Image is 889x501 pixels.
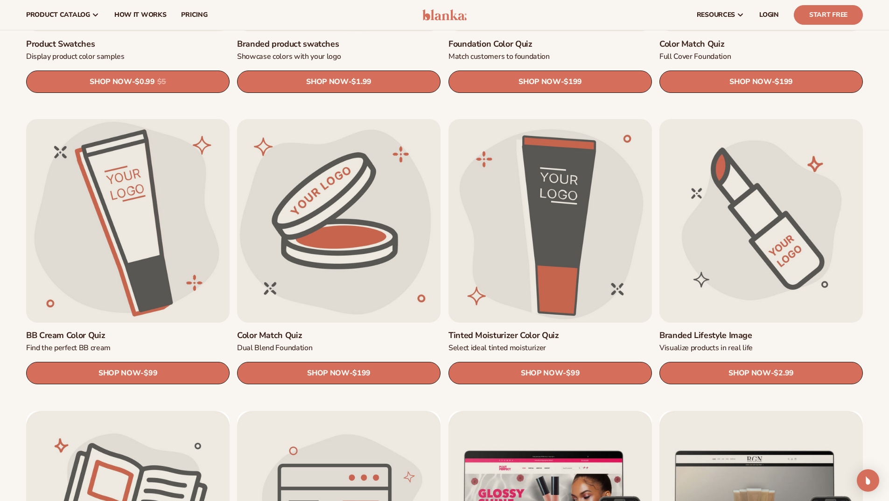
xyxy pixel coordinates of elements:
[237,39,441,49] a: Branded product swatches
[759,11,779,19] span: LOGIN
[26,71,230,93] a: SHOP NOW- $0.99 $5
[90,78,132,86] span: SHOP NOW
[659,39,863,49] a: Color Match Quiz
[157,78,166,86] s: $5
[135,78,154,86] span: $0.99
[114,11,167,19] span: How It Works
[448,71,652,93] a: SHOP NOW- $199
[98,369,140,378] span: SHOP NOW
[729,78,771,86] span: SHOP NOW
[566,369,580,378] span: $99
[307,369,349,378] span: SHOP NOW
[774,369,793,378] span: $2.99
[659,362,863,385] a: SHOP NOW- $2.99
[857,469,879,492] div: Open Intercom Messenger
[775,78,793,86] span: $199
[448,362,652,385] a: SHOP NOW- $99
[659,71,863,93] a: SHOP NOW- $199
[353,369,371,378] span: $199
[237,71,441,93] a: SHOP NOW- $1.99
[448,39,652,49] a: Foundation Color Quiz
[307,78,349,86] span: SHOP NOW
[521,369,563,378] span: SHOP NOW
[448,330,652,341] a: Tinted Moisturizer Color Quiz
[564,78,582,86] span: $199
[352,78,371,86] span: $1.99
[794,5,863,25] a: Start Free
[518,78,560,86] span: SHOP NOW
[144,369,157,378] span: $99
[237,362,441,385] a: SHOP NOW- $199
[659,330,863,341] a: Branded Lifestyle Image
[26,11,90,19] span: product catalog
[237,330,441,341] a: Color Match Quiz
[26,362,230,385] a: SHOP NOW- $99
[422,9,467,21] img: logo
[26,39,230,49] a: Product Swatches
[181,11,207,19] span: pricing
[697,11,735,19] span: resources
[26,330,230,341] a: BB Cream Color Quiz
[728,369,770,378] span: SHOP NOW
